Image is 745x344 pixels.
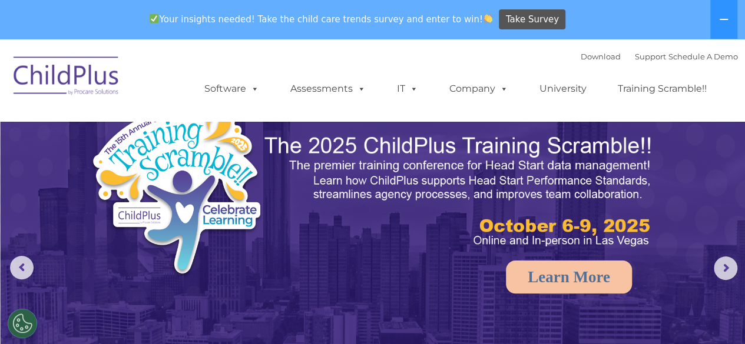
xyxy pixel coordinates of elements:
a: Schedule A Demo [668,52,738,61]
span: Phone number [164,126,214,135]
img: 👏 [484,14,492,23]
a: Company [438,77,520,101]
a: Download [581,52,621,61]
img: ✅ [150,14,158,23]
a: Take Survey [499,9,565,30]
span: Your insights needed! Take the child care trends survey and enter to win! [145,8,498,31]
span: Last name [164,78,200,86]
button: Cookies Settings [8,309,37,338]
a: IT [385,77,430,101]
font: | [581,52,738,61]
a: Training Scramble!! [606,77,718,101]
a: Assessments [279,77,378,101]
a: Learn More [506,260,632,293]
img: ChildPlus by Procare Solutions [8,48,125,107]
span: Take Survey [506,9,559,30]
a: Support [635,52,666,61]
a: University [528,77,598,101]
a: Software [193,77,271,101]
